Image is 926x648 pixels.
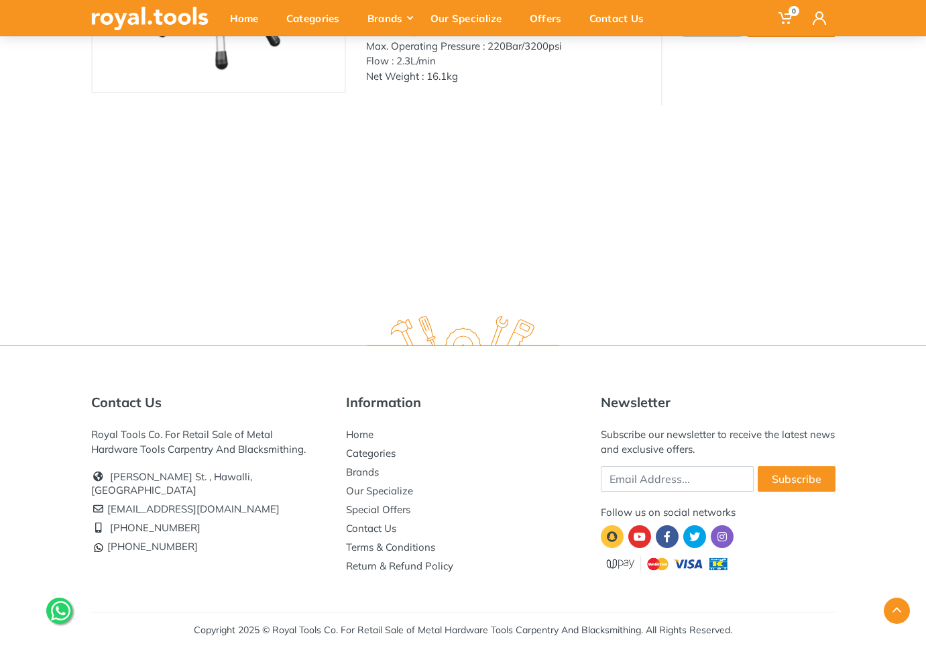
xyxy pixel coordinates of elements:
[601,466,754,492] input: Email Address...
[91,470,252,496] a: [PERSON_NAME] St. , Hawalli, [GEOGRAPHIC_DATA]
[346,541,435,553] a: Terms & Conditions
[421,4,520,32] div: Our Specialize
[91,540,198,553] a: [PHONE_NUMBER]
[346,447,396,460] a: Categories
[346,503,410,516] a: Special Offers
[346,394,581,411] h5: Information
[601,555,735,573] img: upay.png
[367,316,559,353] img: royal.tools Logo
[346,466,379,478] a: Brands
[194,623,732,637] div: Copyright 2025 © Royal Tools Co. For Retail Sale of Metal Hardware Tools Carpentry And Blacksmith...
[110,521,200,534] a: [PHONE_NUMBER]
[91,427,326,457] div: Royal Tools Co. For Retail Sale of Metal Hardware Tools Carpentry And Blacksmithing.
[221,4,277,32] div: Home
[520,4,580,32] div: Offers
[601,394,835,411] h5: Newsletter
[346,484,413,497] a: Our Specialize
[580,4,662,32] div: Contact Us
[758,466,835,492] button: Subscribe
[91,7,209,30] img: royal.tools Logo
[346,559,453,572] a: Return & Refund Policy
[601,427,835,457] div: Subscribe our newsletter to receive the latest news and exclusive offers.
[277,4,358,32] div: Categories
[358,4,421,32] div: Brands
[366,39,641,54] div: Max. Operating Pressure : 220Bar/3200psi
[789,6,799,16] span: 0
[366,69,641,85] div: Net Weight : 16.1kg
[366,54,641,69] div: Flow : 2.3L/min
[601,505,835,520] div: Follow us on social networks
[346,522,396,535] a: Contact Us
[91,394,326,411] h5: Contact Us
[91,500,326,519] li: [EMAIL_ADDRESS][DOMAIN_NAME]
[346,428,373,441] a: Home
